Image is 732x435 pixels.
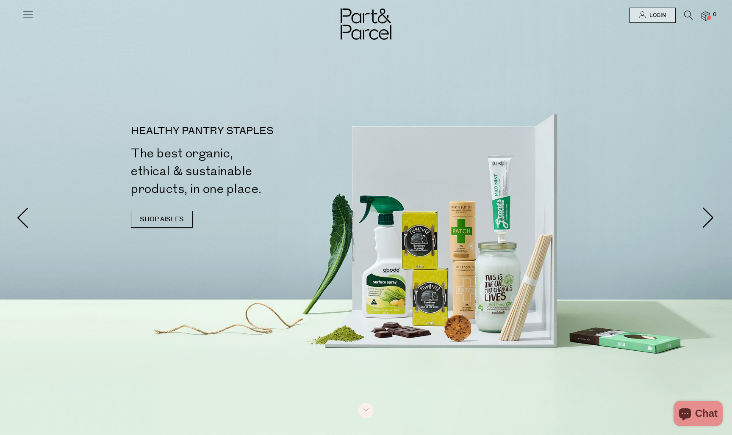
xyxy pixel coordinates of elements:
h2: The best organic, ethical & sustainable products, in one place. [131,145,369,198]
a: Login [629,8,676,23]
span: Login [647,12,666,19]
span: 0 [711,11,718,19]
a: SHOP AISLES [131,211,193,228]
inbox-online-store-chat: Shopify online store chat [671,401,725,428]
img: Part&Parcel [341,8,391,40]
a: 0 [701,11,710,20]
p: HEALTHY PANTRY STAPLES [131,126,369,136]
